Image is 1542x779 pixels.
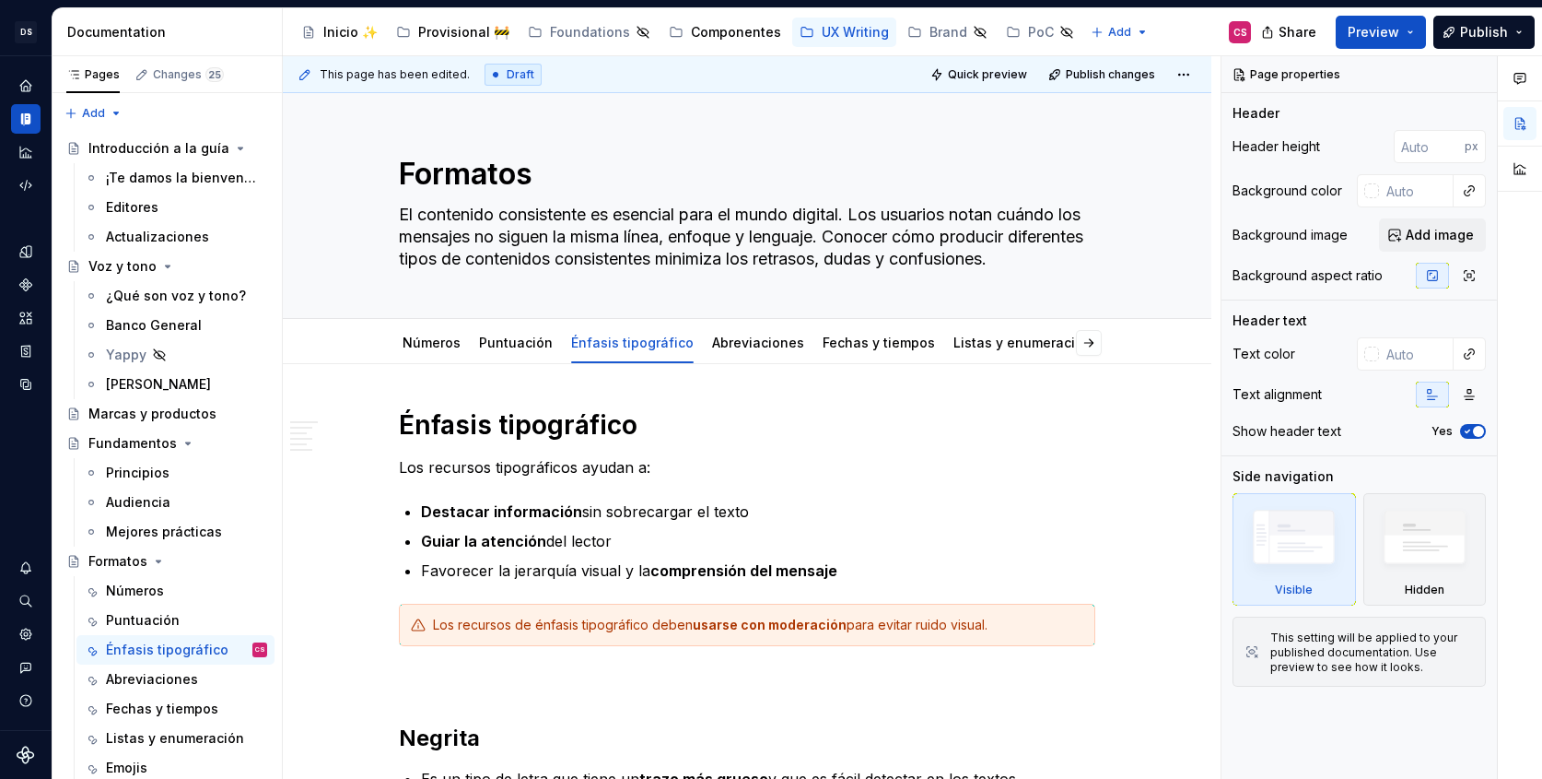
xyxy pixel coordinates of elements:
[1279,23,1316,41] span: Share
[1394,130,1465,163] input: Auto
[76,193,275,222] a: Editores
[418,23,509,41] div: Provisional 🚧
[76,606,275,635] a: Puntuación
[11,336,41,366] a: Storybook stories
[999,18,1081,47] a: PoC
[564,323,701,361] div: Énfasis tipográfico
[88,434,177,453] div: Fundamentos
[1465,139,1478,154] p: px
[1270,631,1474,675] div: This setting will be applied to your published documentation. Use preview to see how it looks.
[395,200,1092,274] textarea: El contenido consistente es esencial para el mundo digital. Los usuarios notan cuándo los mensaje...
[691,23,781,41] div: Componentes
[1431,424,1453,439] label: Yes
[106,228,209,246] div: Actualizaciones
[472,323,560,361] div: Puntuación
[76,340,275,370] a: Yappy
[399,456,1095,478] p: Los recursos tipográficos ayudan a:
[929,23,967,41] div: Brand
[76,576,275,606] a: Números
[59,252,275,281] a: Voz y tono
[421,560,1095,582] p: Favorecer la jerarquía visual y la
[399,724,1095,753] h2: Negrita
[106,700,218,718] div: Fechas y tiempos
[520,18,658,47] a: Foundations
[11,237,41,266] div: Design tokens
[1232,104,1279,123] div: Header
[76,488,275,517] a: Audiencia
[1348,23,1399,41] span: Preview
[479,335,553,350] a: Puntuación
[11,653,41,682] div: Contact support
[395,323,468,361] div: Números
[1085,19,1154,45] button: Add
[323,23,378,41] div: Inicio ✨
[106,346,146,364] div: Yappy
[106,316,202,335] div: Banco General
[1379,218,1486,252] button: Add image
[76,222,275,252] a: Actualizaciones
[395,152,1092,196] textarea: Formatos
[705,323,812,361] div: Abreviaciones
[712,335,804,350] a: Abreviaciones
[59,134,275,163] a: Introducción a la guía
[255,641,265,659] div: CS
[1232,182,1342,200] div: Background color
[11,553,41,583] button: Notifications
[1406,226,1474,244] span: Add image
[389,18,517,47] a: Provisional 🚧
[1232,422,1341,441] div: Show header text
[823,335,935,350] a: Fechas y tiempos
[76,281,275,311] a: ¿Qué son voz y tono?
[88,139,229,158] div: Introducción a la guía
[76,458,275,488] a: Principios
[294,18,385,47] a: Inicio ✨
[106,493,170,512] div: Audiencia
[76,694,275,724] a: Fechas y tiempos
[11,270,41,300] a: Components
[1363,493,1487,606] div: Hidden
[76,311,275,340] a: Banco General
[59,429,275,458] a: Fundamentos
[507,67,534,82] span: Draft
[106,287,246,305] div: ¿Qué son voz y tono?
[1433,16,1535,49] button: Publish
[1232,226,1348,244] div: Background image
[106,729,244,748] div: Listas y enumeración
[88,552,147,571] div: Formatos
[822,23,889,41] div: UX Writing
[11,104,41,134] a: Documentation
[421,532,546,550] strong: Guiar la atención
[900,18,995,47] a: Brand
[1043,62,1163,88] button: Publish changes
[11,303,41,333] div: Assets
[106,582,164,600] div: Números
[106,198,158,217] div: Editores
[1379,174,1454,207] input: Auto
[11,171,41,200] a: Code automation
[948,67,1027,82] span: Quick preview
[17,746,35,764] svg: Supernova Logo
[106,375,211,394] div: [PERSON_NAME]
[76,517,275,547] a: Mejores prácticas
[1379,337,1454,371] input: Auto
[792,18,896,47] a: UX Writing
[11,71,41,100] div: Home
[1108,25,1131,40] span: Add
[661,18,789,47] a: Componentes
[88,405,216,423] div: Marcas y productos
[421,530,1095,552] p: del lector
[11,620,41,649] a: Settings
[1252,16,1328,49] button: Share
[66,67,120,82] div: Pages
[82,106,105,121] span: Add
[11,370,41,399] a: Data sources
[106,464,169,482] div: Principios
[953,335,1092,350] a: Listas y enumeración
